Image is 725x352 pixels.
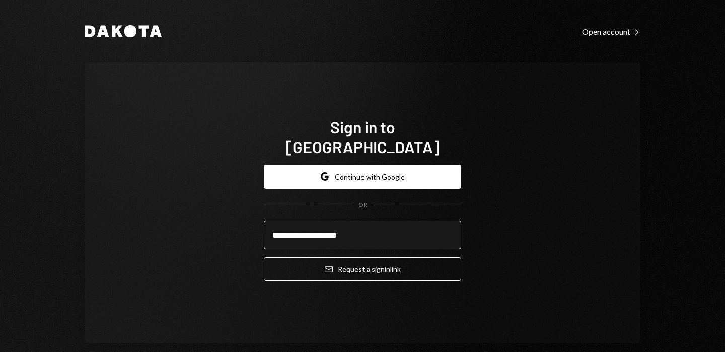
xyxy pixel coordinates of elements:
a: Open account [582,26,640,37]
button: Request a signinlink [264,257,461,281]
div: OR [358,201,367,209]
button: Continue with Google [264,165,461,189]
h1: Sign in to [GEOGRAPHIC_DATA] [264,116,461,157]
div: Open account [582,27,640,37]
